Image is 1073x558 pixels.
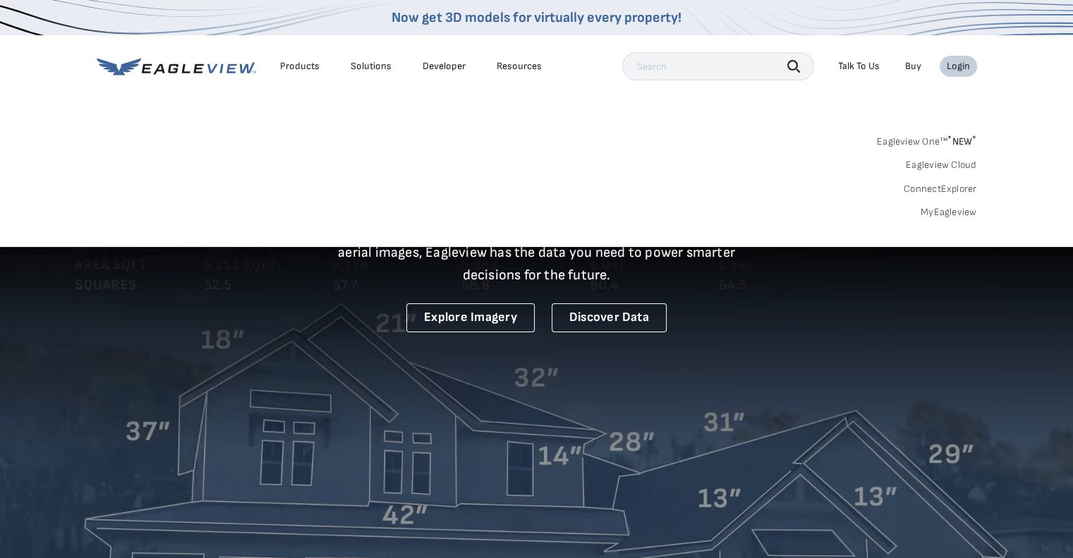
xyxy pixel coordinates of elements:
[321,219,753,286] p: A new era starts here. Built on more than 3.5 billion high-resolution aerial images, Eagleview ha...
[351,60,392,73] div: Solutions
[622,52,814,80] input: Search
[877,131,977,147] a: Eagleview One™*NEW*
[906,159,977,171] a: Eagleview Cloud
[552,303,667,332] a: Discover Data
[921,206,977,219] a: MyEagleview
[947,135,976,147] span: NEW
[904,183,977,195] a: ConnectExplorer
[280,60,320,73] div: Products
[423,60,466,73] a: Developer
[838,60,880,73] div: Talk To Us
[497,60,542,73] div: Resources
[947,60,970,73] div: Login
[392,9,681,26] a: Now get 3D models for virtually every property!
[406,303,535,332] a: Explore Imagery
[905,60,921,73] a: Buy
